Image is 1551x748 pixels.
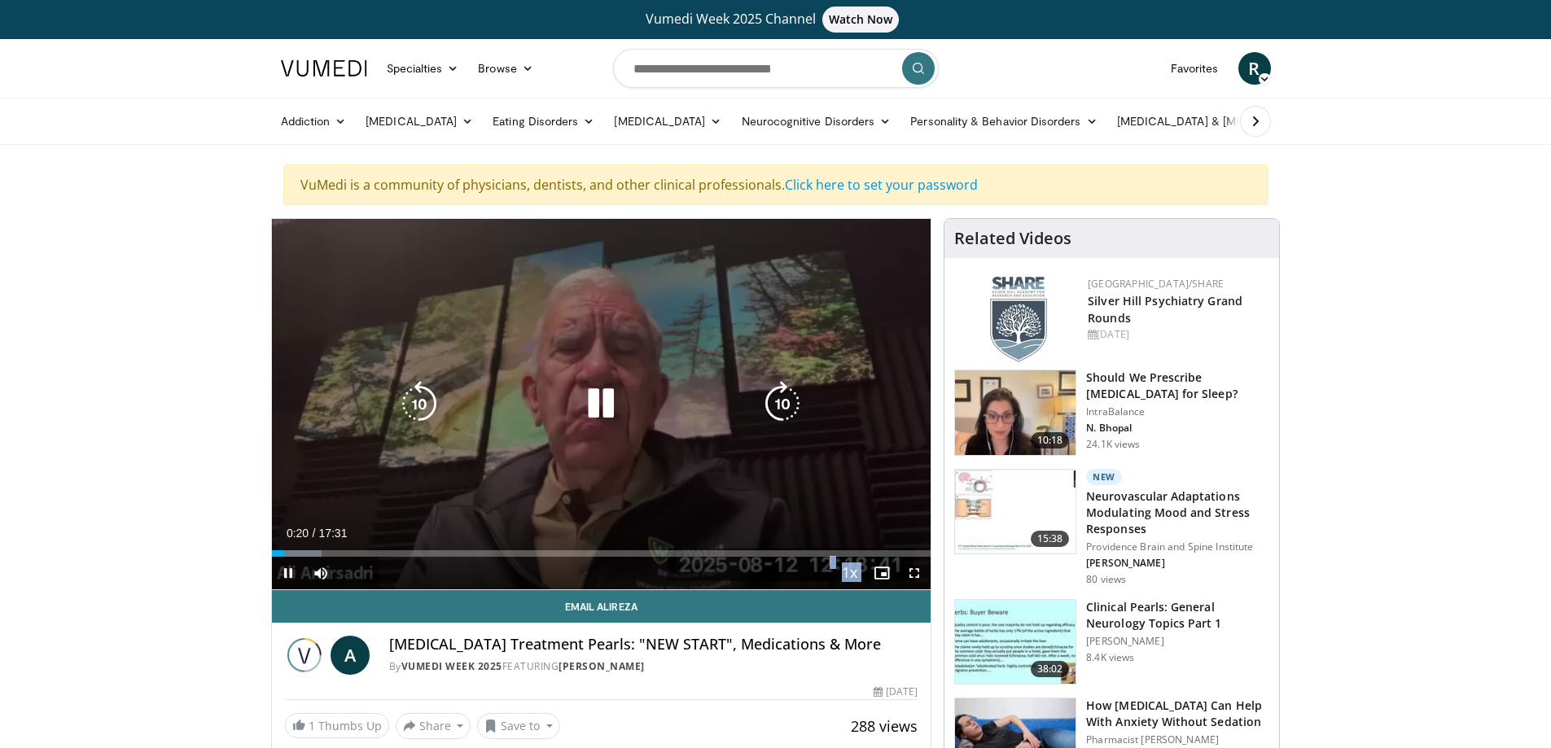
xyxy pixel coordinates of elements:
[1086,557,1269,570] p: [PERSON_NAME]
[954,599,1269,685] a: 38:02 Clinical Pearls: General Neurology Topics Part 1 [PERSON_NAME] 8.4K views
[281,60,367,77] img: VuMedi Logo
[468,52,543,85] a: Browse
[1086,651,1134,664] p: 8.4K views
[955,470,1076,554] img: 4562edde-ec7e-4758-8328-0659f7ef333d.150x105_q85_crop-smart_upscale.jpg
[389,636,918,654] h4: [MEDICAL_DATA] Treatment Pearls: "NEW START", Medications & More
[865,557,898,589] button: Enable picture-in-picture mode
[377,52,469,85] a: Specialties
[898,557,931,589] button: Fullscreen
[1086,438,1140,451] p: 24.1K views
[271,105,357,138] a: Addiction
[954,229,1071,248] h4: Related Videos
[1161,52,1229,85] a: Favorites
[955,370,1076,455] img: f7087805-6d6d-4f4e-b7c8-917543aa9d8d.150x105_q85_crop-smart_upscale.jpg
[401,659,502,673] a: Vumedi Week 2025
[559,659,645,673] a: [PERSON_NAME]
[313,527,316,540] span: /
[1086,370,1269,402] h3: Should We Prescribe [MEDICAL_DATA] for Sleep?
[477,713,560,739] button: Save to
[1086,405,1269,418] p: IntraBalance
[833,557,865,589] button: Playback Rate
[309,718,315,733] span: 1
[283,164,1268,205] div: VuMedi is a community of physicians, dentists, and other clinical professionals.
[1031,531,1070,547] span: 15:38
[331,636,370,675] a: A
[1086,599,1269,632] h3: Clinical Pearls: General Neurology Topics Part 1
[900,105,1106,138] a: Personality & Behavior Disorders
[851,716,918,736] span: 288 views
[1086,488,1269,537] h3: Neurovascular Adaptations Modulating Mood and Stress Responses
[1086,573,1126,586] p: 80 views
[396,713,471,739] button: Share
[732,105,901,138] a: Neurocognitive Disorders
[1088,293,1242,326] a: Silver Hill Psychiatry Grand Rounds
[287,527,309,540] span: 0:20
[822,7,900,33] span: Watch Now
[1031,661,1070,677] span: 38:02
[604,105,731,138] a: [MEDICAL_DATA]
[990,277,1047,362] img: f8aaeb6d-318f-4fcf-bd1d-54ce21f29e87.png.150x105_q85_autocrop_double_scale_upscale_version-0.2.png
[1088,277,1224,291] a: [GEOGRAPHIC_DATA]/SHARE
[272,557,305,589] button: Pause
[1086,635,1269,648] p: [PERSON_NAME]
[785,176,978,194] a: Click here to set your password
[483,105,604,138] a: Eating Disorders
[305,557,337,589] button: Mute
[1086,469,1122,485] p: New
[954,469,1269,586] a: 15:38 New Neurovascular Adaptations Modulating Mood and Stress Responses Providence Brain and Spi...
[874,685,918,699] div: [DATE]
[955,600,1076,685] img: 91ec4e47-6cc3-4d45-a77d-be3eb23d61cb.150x105_q85_crop-smart_upscale.jpg
[272,590,931,623] a: Email Alireza
[1238,52,1271,85] a: R
[318,527,347,540] span: 17:31
[285,713,389,738] a: 1 Thumbs Up
[272,550,931,557] div: Progress Bar
[283,7,1268,33] a: Vumedi Week 2025 ChannelWatch Now
[356,105,483,138] a: [MEDICAL_DATA]
[613,49,939,88] input: Search topics, interventions
[1086,422,1269,435] p: N. Bhopal
[272,219,931,590] video-js: Video Player
[389,659,918,674] div: By FEATURING
[1086,540,1269,553] p: Providence Brain and Spine Institute
[1088,327,1266,342] div: [DATE]
[1107,105,1340,138] a: [MEDICAL_DATA] & [MEDICAL_DATA]
[1031,432,1070,448] span: 10:18
[1086,698,1269,730] h3: How [MEDICAL_DATA] Can Help With Anxiety Without Sedation
[954,370,1269,456] a: 10:18 Should We Prescribe [MEDICAL_DATA] for Sleep? IntraBalance N. Bhopal 24.1K views
[285,636,324,675] img: Vumedi Week 2025
[1086,733,1269,746] p: Pharmacist [PERSON_NAME]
